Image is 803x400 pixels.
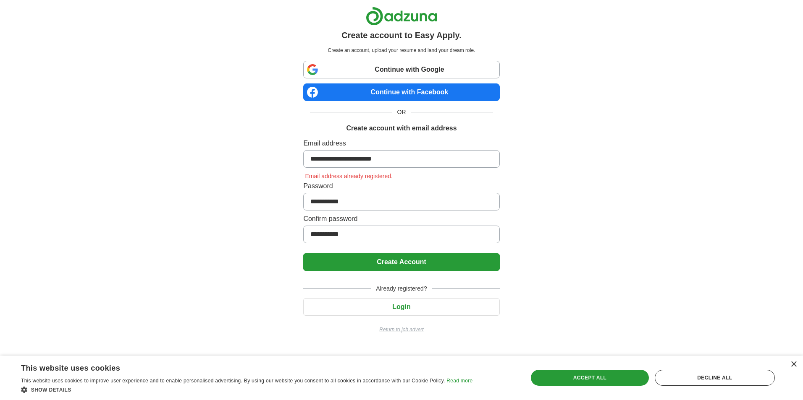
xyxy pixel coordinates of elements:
span: OR [392,108,411,117]
label: Email address [303,138,499,148]
a: Read more, opens a new window [446,378,472,384]
label: Confirm password [303,214,499,224]
button: Login [303,298,499,316]
div: Close [790,361,797,368]
a: Continue with Facebook [303,83,499,101]
span: Show details [31,387,71,393]
div: This website uses cookies [21,361,451,373]
div: Show details [21,385,472,394]
button: Create Account [303,253,499,271]
h1: Create account to Easy Apply. [341,29,462,42]
a: Return to job advert [303,326,499,333]
div: Accept all [531,370,648,386]
label: Password [303,181,499,191]
img: Adzuna logo [366,7,437,26]
span: Email address already registered. [303,173,394,179]
a: Login [303,303,499,310]
div: Decline all [655,370,775,386]
span: This website uses cookies to improve user experience and to enable personalised advertising. By u... [21,378,445,384]
p: Create an account, upload your resume and land your dream role. [305,47,498,54]
a: Continue with Google [303,61,499,78]
h1: Create account with email address [346,123,457,133]
span: Already registered? [371,284,432,293]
